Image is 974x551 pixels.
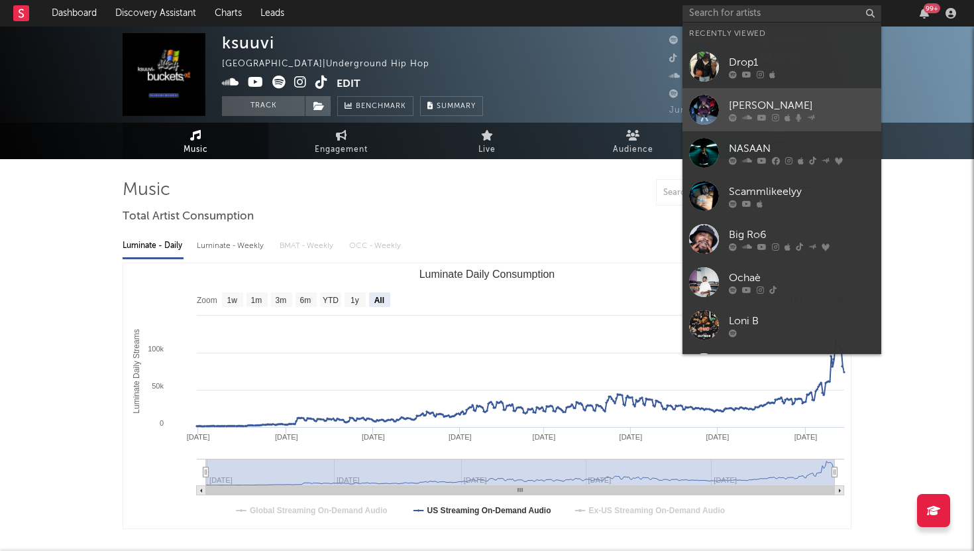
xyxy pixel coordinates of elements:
[222,96,305,116] button: Track
[669,36,716,45] span: 43,654
[669,106,747,115] span: Jump Score: 86.3
[276,296,287,305] text: 3m
[613,142,653,158] span: Audience
[351,296,359,305] text: 1y
[197,235,266,257] div: Luminate - Weekly
[222,33,274,52] div: ksuuvi
[682,45,881,88] a: Drop1
[420,96,483,116] button: Summary
[222,56,445,72] div: [GEOGRAPHIC_DATA] | Underground Hip Hop
[323,296,339,305] text: YTD
[682,5,881,22] input: Search for artists
[924,3,940,13] div: 99 +
[250,506,388,515] text: Global Streaming On-Demand Audio
[729,141,875,156] div: NASAAN
[362,433,385,441] text: [DATE]
[794,433,818,441] text: [DATE]
[275,433,298,441] text: [DATE]
[300,296,311,305] text: 6m
[414,123,560,159] a: Live
[657,188,796,198] input: Search by song name or URL
[337,96,413,116] a: Benchmark
[337,76,360,92] button: Edit
[682,88,881,131] a: [PERSON_NAME]
[706,433,730,441] text: [DATE]
[148,345,164,353] text: 100k
[669,72,715,81] span: 29,168
[374,296,384,305] text: All
[682,174,881,217] a: Scammlikeelyy
[729,184,875,200] div: Scammlikeelyy
[682,261,881,304] a: Ochaè
[197,296,217,305] text: Zoom
[187,433,210,441] text: [DATE]
[227,296,238,305] text: 1w
[184,142,208,158] span: Music
[478,142,496,158] span: Live
[160,419,164,427] text: 0
[437,103,476,110] span: Summary
[152,382,164,390] text: 50k
[419,269,555,280] text: Luminate Daily Consumption
[123,235,184,257] div: Luminate - Daily
[251,296,262,305] text: 1m
[729,54,875,70] div: Drop1
[589,506,726,515] text: Ex-US Streaming On-Demand Audio
[689,26,875,42] div: Recently Viewed
[427,506,551,515] text: US Streaming On-Demand Audio
[729,313,875,329] div: Loni B
[315,142,368,158] span: Engagement
[682,217,881,261] a: Big Ro6
[268,123,414,159] a: Engagement
[920,8,929,19] button: 99+
[729,97,875,113] div: [PERSON_NAME]
[533,433,556,441] text: [DATE]
[449,433,472,441] text: [DATE]
[682,347,881,390] a: KD!
[123,209,254,225] span: Total Artist Consumption
[682,304,881,347] a: Loni B
[356,99,406,115] span: Benchmark
[669,54,715,63] span: 57,500
[132,329,141,413] text: Luminate Daily Streams
[560,123,706,159] a: Audience
[729,270,875,286] div: Ochaè
[123,123,268,159] a: Music
[123,263,851,528] svg: Luminate Daily Consumption
[682,131,881,174] a: NASAAN
[729,227,875,243] div: Big Ro6
[669,90,798,99] span: 191,135 Monthly Listeners
[620,433,643,441] text: [DATE]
